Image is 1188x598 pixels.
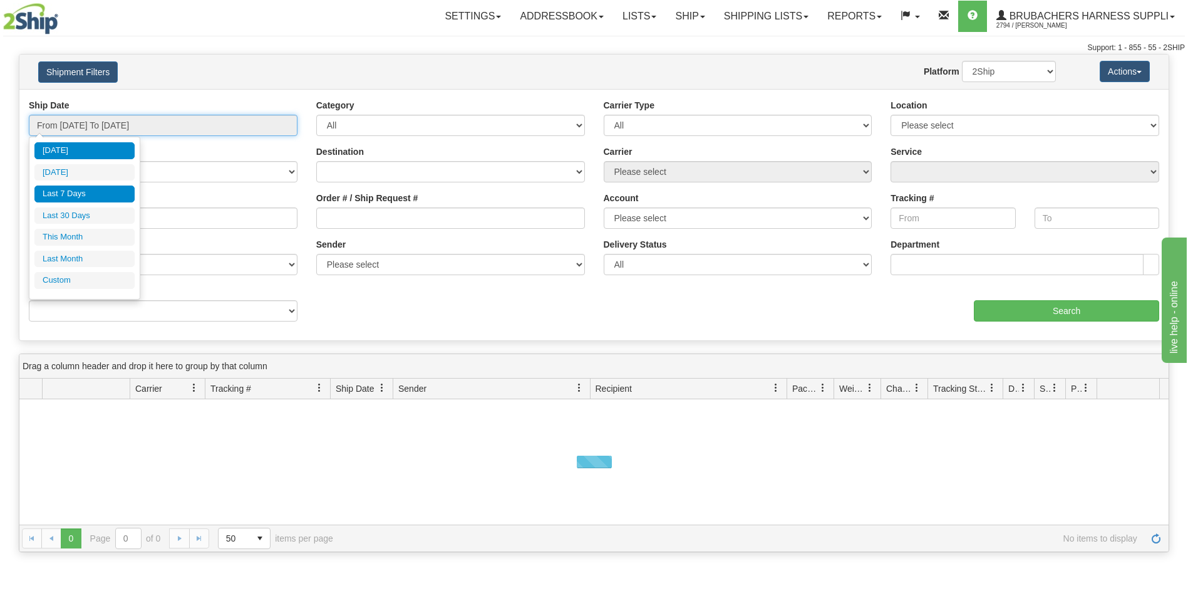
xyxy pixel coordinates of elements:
span: items per page [218,528,333,549]
span: Page sizes drop down [218,528,271,549]
label: Order # / Ship Request # [316,192,418,204]
input: From [891,207,1015,229]
span: Delivery Status [1008,382,1019,395]
iframe: chat widget [1159,235,1187,363]
a: Packages filter column settings [812,377,834,399]
label: Account [604,192,639,204]
span: Charge [886,382,912,395]
span: select [250,528,270,548]
a: Settings [435,1,510,32]
a: Brubachers Harness Suppli 2794 / [PERSON_NAME] [987,1,1184,32]
span: Packages [792,382,819,395]
label: Sender [316,238,346,251]
label: Carrier Type [604,99,654,112]
button: Actions [1100,61,1150,82]
span: Tracking # [210,382,251,395]
span: Page 0 [61,528,81,548]
label: Ship Date [29,99,70,112]
a: Recipient filter column settings [765,377,787,399]
span: Tracking Status [933,382,988,395]
a: Charge filter column settings [906,377,927,399]
span: Ship Date [336,382,374,395]
span: Page of 0 [90,528,161,549]
input: To [1035,207,1159,229]
span: Brubachers Harness Suppli [1006,11,1169,21]
a: Weight filter column settings [859,377,881,399]
li: Last 7 Days [34,186,135,202]
span: Carrier [135,382,162,395]
li: [DATE] [34,164,135,181]
span: Weight [839,382,865,395]
li: Last 30 Days [34,207,135,224]
span: No items to display [351,533,1137,543]
a: Shipping lists [715,1,818,32]
span: Shipment Issues [1040,382,1050,395]
a: Carrier filter column settings [183,377,205,399]
button: Shipment Filters [38,61,118,83]
label: Delivery Status [604,238,667,251]
a: Sender filter column settings [569,377,590,399]
a: Lists [613,1,666,32]
label: Department [891,238,939,251]
span: Sender [398,382,426,395]
a: Tracking Status filter column settings [981,377,1003,399]
label: Tracking # [891,192,934,204]
label: Service [891,145,922,158]
input: Search [974,300,1159,322]
a: Shipment Issues filter column settings [1044,377,1065,399]
img: logo2794.jpg [3,3,58,34]
li: Last Month [34,251,135,268]
a: Pickup Status filter column settings [1075,377,1097,399]
a: Addressbook [510,1,613,32]
span: Pickup Status [1071,382,1082,395]
label: Platform [924,65,959,78]
a: Tracking # filter column settings [309,377,330,399]
a: Reports [818,1,891,32]
a: Delivery Status filter column settings [1013,377,1034,399]
div: live help - online [9,8,116,23]
li: Custom [34,272,135,289]
a: Refresh [1146,528,1166,548]
label: Category [316,99,354,112]
div: grid grouping header [19,354,1169,379]
label: Location [891,99,927,112]
span: 50 [226,532,242,545]
li: [DATE] [34,142,135,159]
label: Carrier [604,145,633,158]
label: Destination [316,145,364,158]
span: 2794 / [PERSON_NAME] [996,19,1090,32]
span: Recipient [596,382,632,395]
div: Support: 1 - 855 - 55 - 2SHIP [3,43,1185,53]
a: Ship [666,1,714,32]
li: This Month [34,229,135,246]
a: Ship Date filter column settings [371,377,393,399]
